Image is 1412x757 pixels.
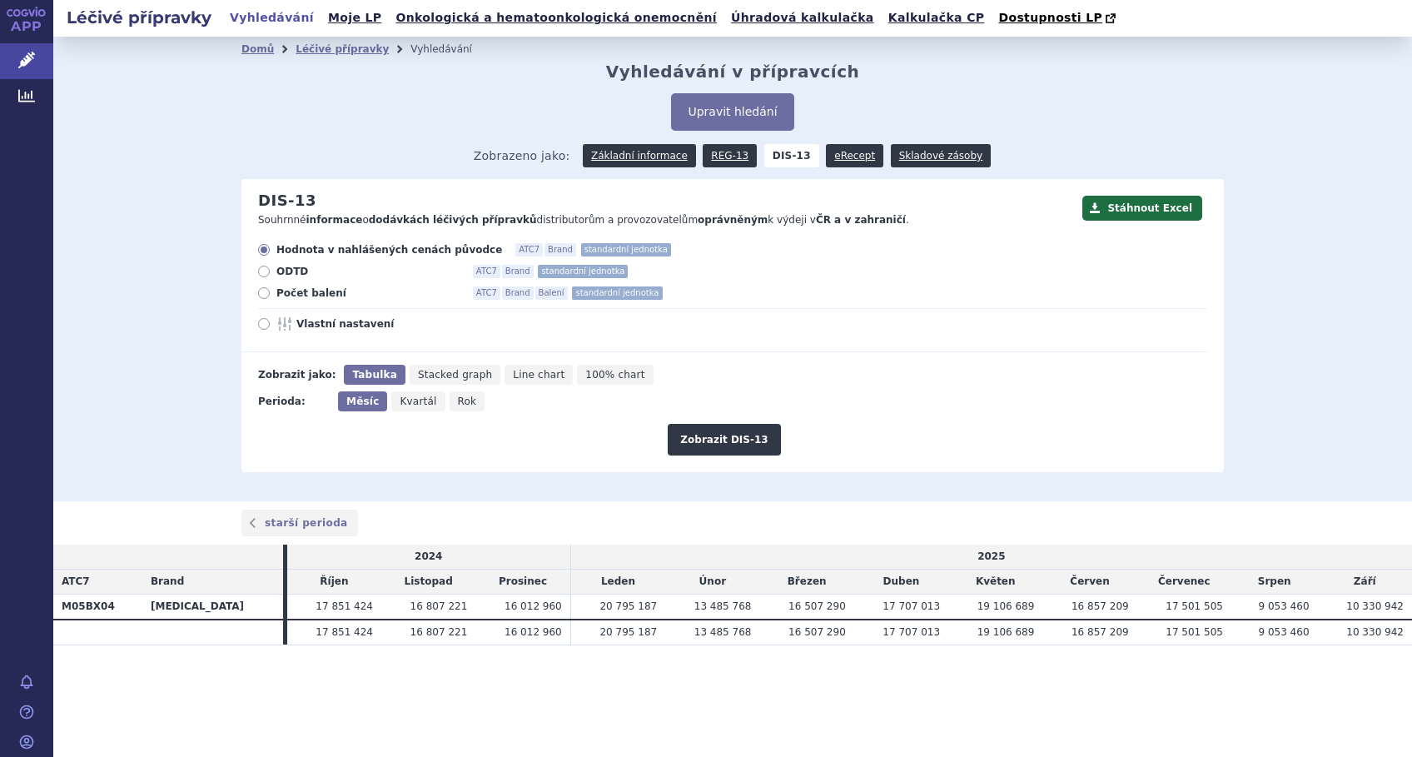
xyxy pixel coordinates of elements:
span: 9 053 460 [1258,600,1309,612]
span: Počet balení [276,286,460,300]
span: 100% chart [585,369,644,381]
span: 20 795 187 [599,626,657,638]
strong: dodávkách léčivých přípravků [369,214,537,226]
span: Měsíc [346,396,379,407]
span: 16 507 290 [788,600,846,612]
a: starší perioda [241,510,358,536]
td: Květen [948,570,1042,595]
span: Hodnota v nahlášených cenách původce [276,243,502,256]
span: 13 485 768 [694,626,752,638]
h2: Léčivé přípravky [53,6,225,29]
a: Léčivé přípravky [296,43,389,55]
span: Tabulka [352,369,396,381]
td: Listopad [381,570,475,595]
span: Brand [502,265,534,278]
span: 10 330 942 [1346,600,1404,612]
span: Dostupnosti LP [998,11,1102,24]
span: 13 485 768 [694,600,752,612]
td: Červenec [1137,570,1231,595]
button: Zobrazit DIS-13 [668,424,780,456]
td: Březen [759,570,853,595]
span: 16 012 960 [505,600,562,612]
td: Prosinec [475,570,570,595]
span: 9 053 460 [1258,626,1309,638]
td: Září [1318,570,1412,595]
th: [MEDICAL_DATA] [142,594,283,619]
a: Dostupnosti LP [993,7,1124,30]
td: Červen [1042,570,1136,595]
span: standardní jednotka [538,265,628,278]
span: standardní jednotka [581,243,671,256]
span: 16 507 290 [788,626,846,638]
span: 17 501 505 [1166,626,1223,638]
td: Říjen [287,570,381,595]
div: Zobrazit jako: [258,365,336,385]
td: Srpen [1231,570,1318,595]
strong: ČR a v zahraničí [816,214,906,226]
span: Line chart [513,369,564,381]
a: Základní informace [583,144,696,167]
a: REG-13 [703,144,757,167]
a: eRecept [826,144,883,167]
span: 17 851 424 [316,600,373,612]
span: ATC7 [473,286,500,300]
span: 19 106 689 [977,626,1035,638]
p: Souhrnné o distributorům a provozovatelům k výdeji v . [258,213,1074,227]
td: Duben [854,570,948,595]
h2: Vyhledávání v přípravcích [606,62,860,82]
span: ATC7 [62,575,90,587]
span: 10 330 942 [1346,626,1404,638]
span: 17 851 424 [316,626,373,638]
span: 16 807 221 [410,600,468,612]
td: Únor [665,570,759,595]
span: ODTD [276,265,460,278]
strong: oprávněným [698,214,768,226]
a: Moje LP [323,7,386,29]
a: Vyhledávání [225,7,319,29]
span: Rok [458,396,477,407]
td: 2024 [287,545,571,569]
span: Stacked graph [418,369,492,381]
div: Perioda: [258,391,330,411]
span: Zobrazeno jako: [474,144,570,167]
span: Brand [544,243,576,256]
span: Brand [151,575,184,587]
span: Brand [502,286,534,300]
h2: DIS-13 [258,192,316,210]
td: Leden [570,570,665,595]
span: 20 795 187 [599,600,657,612]
strong: DIS-13 [764,144,819,167]
strong: informace [306,214,363,226]
span: ATC7 [473,265,500,278]
span: 16 012 960 [505,626,562,638]
th: M05BX04 [53,594,142,619]
td: 2025 [570,545,1412,569]
span: ATC7 [515,243,543,256]
li: Vyhledávání [410,37,494,62]
span: Balení [535,286,568,300]
button: Stáhnout Excel [1082,196,1202,221]
span: 16 857 209 [1071,600,1129,612]
button: Upravit hledání [671,93,793,131]
a: Onkologická a hematoonkologická onemocnění [390,7,722,29]
span: Kvartál [400,396,436,407]
span: 19 106 689 [977,600,1035,612]
span: 17 501 505 [1166,600,1223,612]
a: Kalkulačka CP [883,7,990,29]
span: Vlastní nastavení [296,317,480,331]
span: 16 857 209 [1071,626,1129,638]
span: 16 807 221 [410,626,468,638]
span: 17 707 013 [882,600,940,612]
span: standardní jednotka [572,286,662,300]
a: Domů [241,43,274,55]
a: Úhradová kalkulačka [726,7,879,29]
a: Skladové zásoby [891,144,991,167]
span: 17 707 013 [882,626,940,638]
